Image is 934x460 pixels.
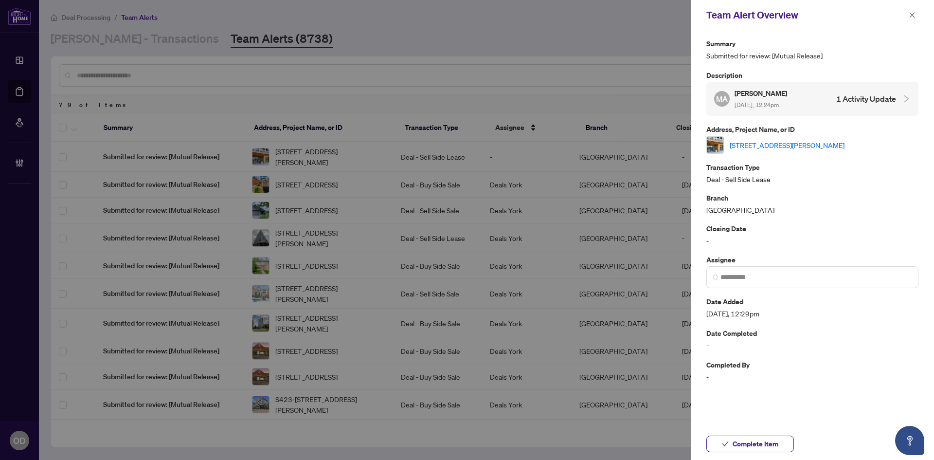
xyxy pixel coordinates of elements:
span: MA [716,93,728,105]
span: Submitted for review: [Mutual Release] [706,50,918,61]
p: Summary [706,38,918,49]
p: Assignee [706,254,918,265]
button: Open asap [895,426,924,455]
span: close [909,12,916,18]
span: - [706,371,918,383]
span: - [706,340,918,351]
p: Date Completed [706,328,918,339]
div: Team Alert Overview [706,8,906,22]
div: MA[PERSON_NAME] [DATE], 12:24pm1 Activity Update [706,82,918,116]
button: Complete Item [706,436,794,452]
span: Complete Item [733,436,778,452]
div: [GEOGRAPHIC_DATA] [706,192,918,215]
img: search_icon [713,275,718,280]
p: Date Added [706,296,918,307]
p: Transaction Type [706,162,918,173]
p: Address, Project Name, or ID [706,124,918,135]
span: [DATE], 12:24pm [735,101,779,109]
p: Description [706,70,918,81]
a: [STREET_ADDRESS][PERSON_NAME] [730,140,844,150]
div: Deal - Sell Side Lease [706,162,918,184]
h5: [PERSON_NAME] [735,88,789,99]
div: - [706,223,918,246]
h4: 1 Activity Update [836,93,896,105]
span: [DATE], 12:29pm [706,308,918,319]
p: Closing Date [706,223,918,234]
img: thumbnail-img [707,137,723,153]
span: check [722,441,729,447]
p: Branch [706,192,918,203]
p: Completed By [706,359,918,370]
span: collapsed [902,94,911,103]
